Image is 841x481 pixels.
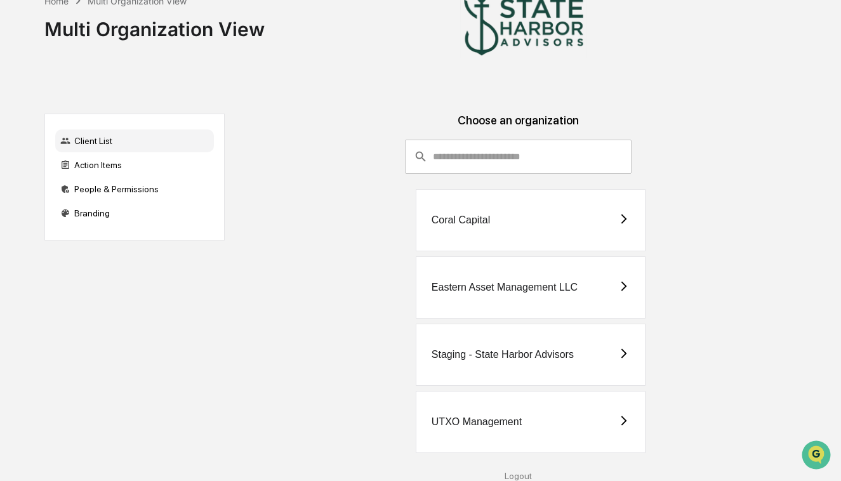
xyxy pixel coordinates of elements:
div: People & Permissions [55,178,214,201]
span: Attestations [105,160,157,173]
span: Pylon [126,215,154,225]
div: Multi Organization View [44,8,265,41]
div: Choose an organization [235,114,802,140]
div: Start new chat [43,97,208,110]
a: 🗄️Attestations [87,155,162,178]
div: 🗄️ [92,161,102,171]
div: 🖐️ [13,161,23,171]
div: Client List [55,129,214,152]
div: Action Items [55,154,214,176]
a: Powered byPylon [89,214,154,225]
div: Logout [235,471,802,481]
button: Start new chat [216,101,231,116]
iframe: Open customer support [800,439,835,473]
div: UTXO Management [432,416,522,428]
span: Data Lookup [25,184,80,197]
div: Eastern Asset Management LLC [432,282,578,293]
p: How can we help? [13,27,231,47]
div: Coral Capital [432,214,490,226]
div: consultant-dashboard__filter-organizations-search-bar [405,140,632,174]
img: 1746055101610-c473b297-6a78-478c-a979-82029cc54cd1 [13,97,36,120]
a: 🔎Data Lookup [8,179,85,202]
span: Preclearance [25,160,82,173]
a: 🖐️Preclearance [8,155,87,178]
div: Staging - State Harbor Advisors [432,349,574,360]
div: Branding [55,202,214,225]
div: We're available if you need us! [43,110,161,120]
div: 🔎 [13,185,23,195]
